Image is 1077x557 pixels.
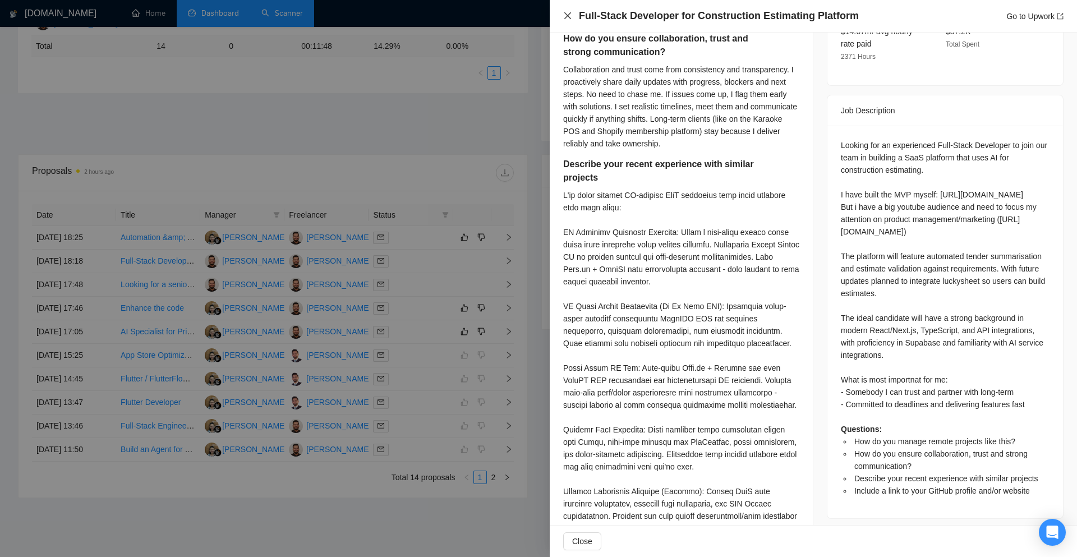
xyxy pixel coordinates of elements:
span: Describe your recent experience with similar projects [854,474,1038,483]
button: Close [563,11,572,21]
span: close [563,11,572,20]
span: Close [572,535,592,547]
h5: Describe your recent experience with similar projects [563,158,764,185]
span: Total Spent [946,40,979,48]
h5: How do you ensure collaboration, trust and strong communication? [563,32,764,59]
span: Include a link to your GitHub profile and/or website [854,486,1030,495]
a: Go to Upworkexport [1006,12,1064,21]
span: export [1057,13,1064,20]
h4: Full-Stack Developer for Construction Estimating Platform [579,9,859,23]
span: 2371 Hours [841,53,876,61]
strong: Questions: [841,425,882,434]
button: Close [563,532,601,550]
span: How do you ensure collaboration, trust and strong communication? [854,449,1028,471]
div: Open Intercom Messenger [1039,519,1066,546]
span: How do you manage remote projects like this? [854,437,1015,446]
div: Job Description [841,95,1050,126]
div: Looking for an experienced Full-Stack Developer to join our team in building a SaaS platform that... [841,139,1050,497]
div: Collaboration and trust come from consistency and transparency. I proactively share daily updates... [563,63,799,150]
